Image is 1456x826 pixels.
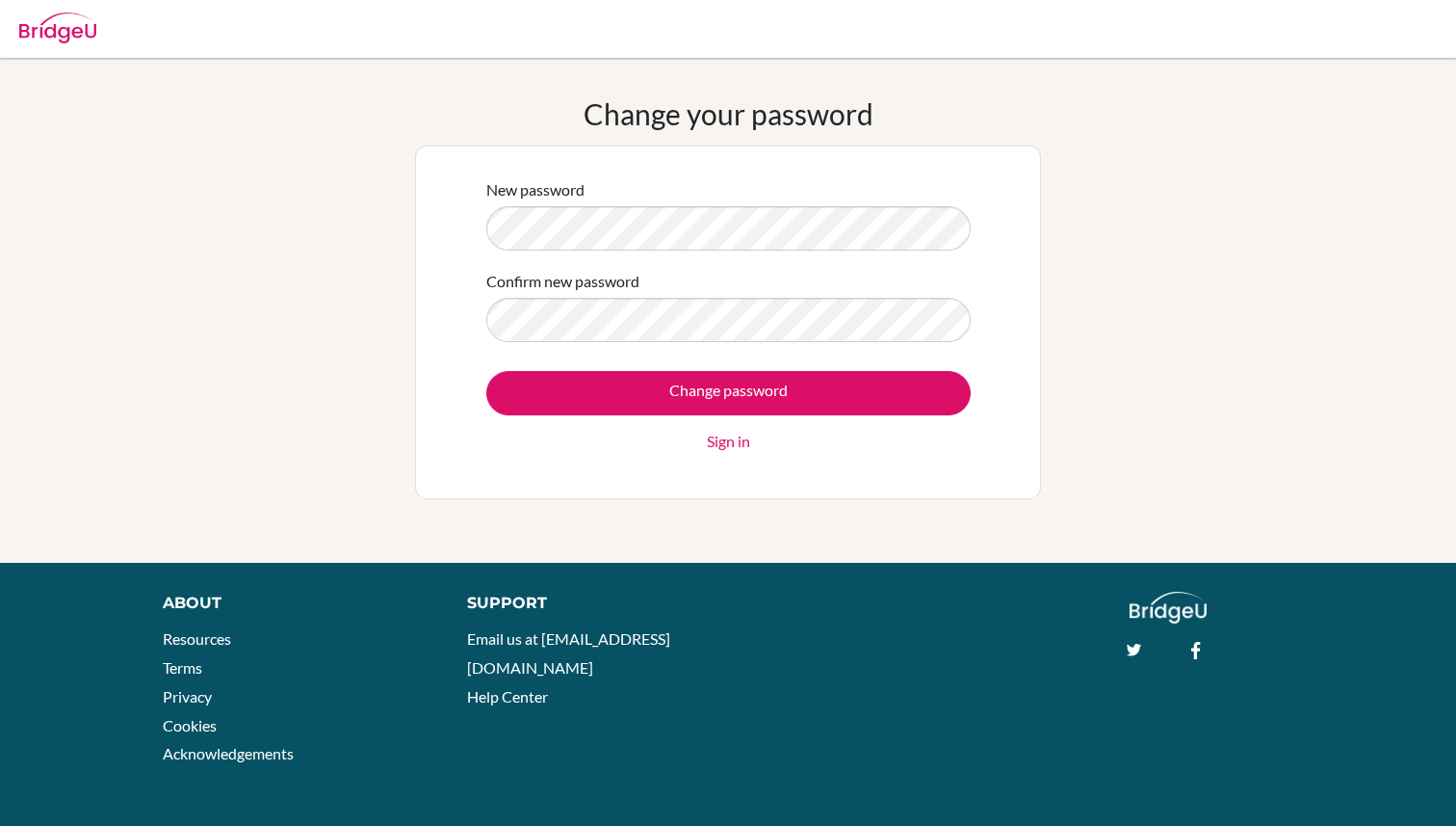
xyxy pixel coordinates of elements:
a: Terms [163,658,202,677]
a: Cookies [163,716,217,734]
a: Privacy [163,687,212,706]
img: logo_white@2x-f4f0deed5e89b7ecb1c2cc34c3e3d731f90f0f143d5ea2071677605dd97b5244.png [1130,592,1208,624]
label: New password [486,178,585,201]
div: Support [467,592,708,615]
a: Help Center [467,687,548,706]
a: Email us at [EMAIL_ADDRESS][DOMAIN_NAME] [467,629,670,677]
img: Bridge-U [19,13,96,43]
a: Resources [163,629,231,648]
label: Confirm new password [486,270,639,293]
a: Sign in [707,430,750,453]
a: Acknowledgements [163,744,294,762]
div: About [163,592,424,615]
input: Change password [486,371,971,415]
h1: Change your password [584,96,873,131]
